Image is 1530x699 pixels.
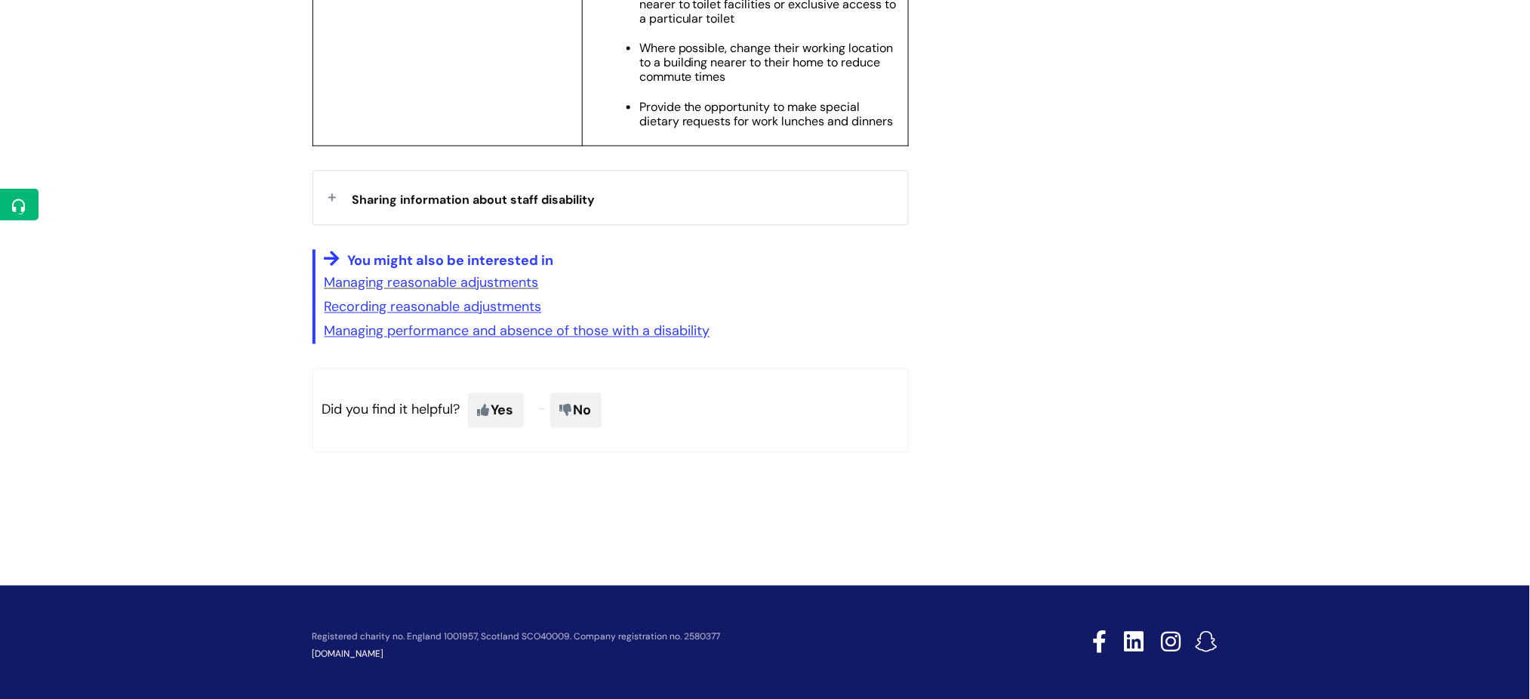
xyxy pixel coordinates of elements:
[352,192,596,208] span: Sharing information about staff disability
[639,40,894,85] span: Where possible, change their working location to a building nearer to their home to reduce commut...
[312,648,384,661] a: [DOMAIN_NAME]
[639,99,894,129] span: Provide the opportunity to make special dietary requests for work lunches and dinners
[325,274,539,292] a: Managing reasonable adjustments
[325,322,710,340] a: Managing performance and absence of those with a disability
[550,393,602,428] span: No
[312,633,986,642] p: Registered charity no. England 1001957, Scotland SCO40009. Company registration no. 2580377
[347,252,553,270] span: You might also be interested in
[468,393,524,428] span: Yes
[325,298,542,316] a: Recording reasonable adjustments
[312,368,909,453] p: Did you find it helpful?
